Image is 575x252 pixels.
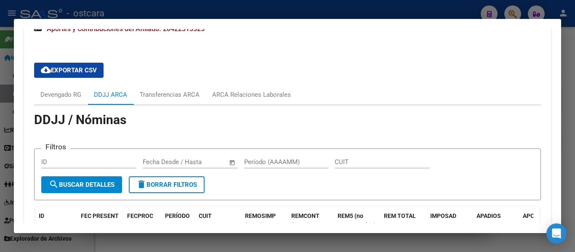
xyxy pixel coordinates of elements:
div: Devengado RG [40,90,81,99]
datatable-header-cell: FEC PRESENT [77,207,124,235]
mat-icon: search [49,179,59,189]
span: REMOSIMP (rem4) [245,212,276,229]
datatable-header-cell: ID [35,207,77,235]
span: REM TOTAL [384,212,416,219]
h3: Filtros [41,142,70,151]
span: REM5 (no remunerativa) [338,212,376,229]
span: FEC PRESENT [81,212,119,219]
button: Exportar CSV [34,63,104,78]
datatable-header-cell: REM TOTAL [381,207,427,235]
mat-icon: cloud_download [41,65,51,75]
button: Buscar Detalles [41,176,122,193]
span: PERÍODO [165,212,190,219]
span: Aportes y Contribuciones del Afiliado: 20422313525 [47,25,205,33]
span: FECPROC [127,212,153,219]
datatable-header-cell: APO B SOC [519,207,566,235]
span: APADIOS [477,212,501,219]
mat-expansion-panel-header: Aportes y Contribuciones del Afiliado: 20422313525 [24,16,551,42]
input: Fecha inicio [143,158,177,166]
datatable-header-cell: APADIOS [473,207,519,235]
button: Open calendar [228,158,237,167]
span: APO B SOC [523,212,553,219]
datatable-header-cell: PERÍODO [162,207,195,235]
span: CUIT [199,212,212,219]
datatable-header-cell: IMPOSAD [427,207,473,235]
span: IMPOSAD [430,212,456,219]
span: REMCONT (rem8) [291,212,319,229]
span: Buscar Detalles [49,181,114,188]
datatable-header-cell: REMCONT (rem8) [288,207,334,235]
span: ID [39,212,44,219]
button: Borrar Filtros [129,176,205,193]
div: ARCA Relaciones Laborales [212,90,291,99]
datatable-header-cell: CUIT [195,207,242,235]
datatable-header-cell: FECPROC [124,207,162,235]
div: Open Intercom Messenger [546,223,567,244]
input: Fecha fin [184,158,225,166]
span: Borrar Filtros [136,181,197,188]
span: Exportar CSV [41,66,97,74]
datatable-header-cell: REM5 (no remunerativa) [334,207,381,235]
div: Transferencias ARCA [140,90,200,99]
mat-icon: delete [136,179,146,189]
div: DDJJ ARCA [94,90,127,99]
datatable-header-cell: REMOSIMP (rem4) [242,207,288,235]
span: DDJJ / Nóminas [34,112,126,127]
